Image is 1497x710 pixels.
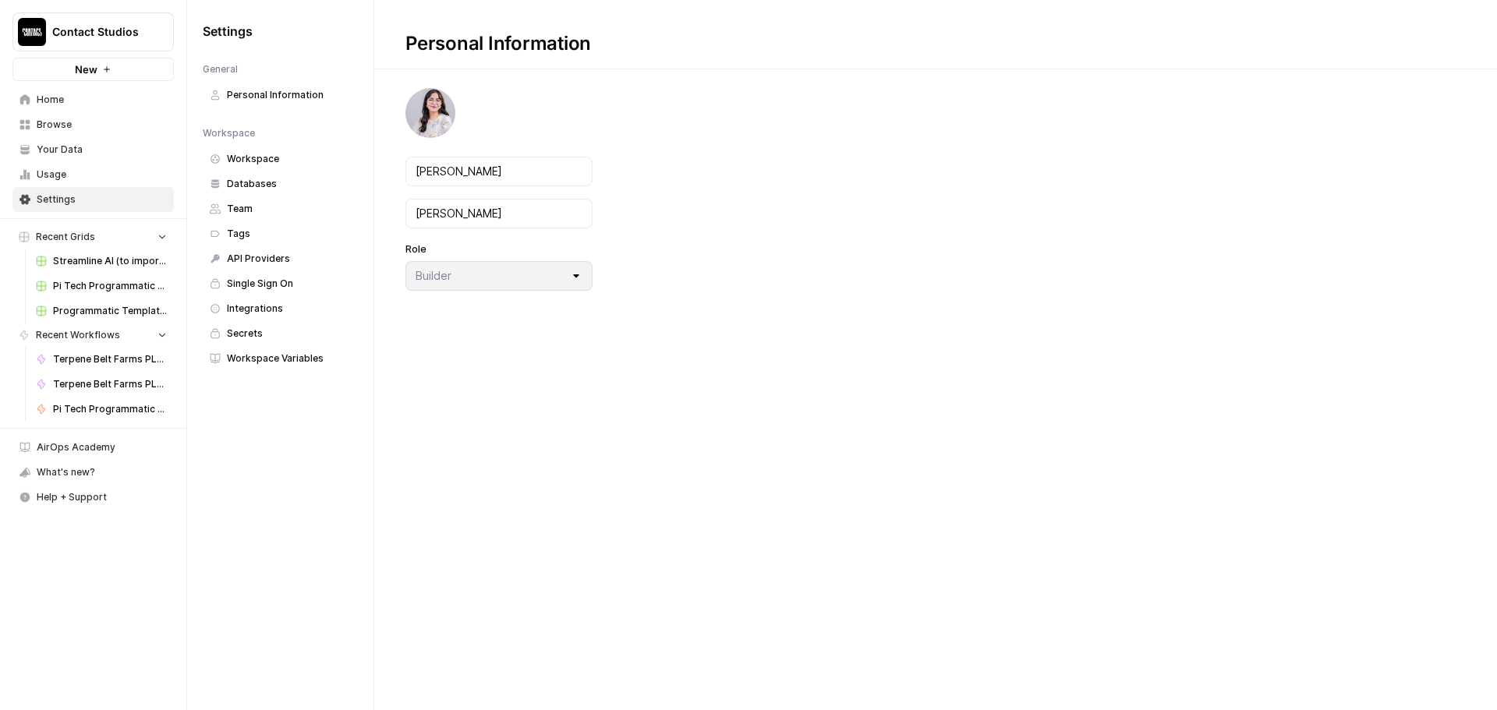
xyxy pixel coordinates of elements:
span: Streamline AI (to import) - Streamline AI Import.csv [53,254,167,268]
a: Personal Information [203,83,358,108]
img: avatar [405,88,455,138]
a: Terpene Belt Farms PLP Descriptions (Text Output) [29,347,174,372]
span: Recent Workflows [36,328,120,342]
span: Settings [37,193,167,207]
span: Recent Grids [36,230,95,244]
span: General [203,62,238,76]
a: Streamline AI (to import) - Streamline AI Import.csv [29,249,174,274]
a: Workspace Variables [203,346,358,371]
span: Usage [37,168,167,182]
button: What's new? [12,460,174,485]
a: Usage [12,162,174,187]
span: Tags [227,227,351,241]
span: Your Data [37,143,167,157]
a: Programmatic Template [llm + perplexity for] - AirOps - llm + perplexity for.csv [29,298,174,323]
span: Help + Support [37,490,167,504]
span: Home [37,93,167,107]
span: Personal Information [227,88,351,102]
a: API Providers [203,246,358,271]
span: Programmatic Template [llm + perplexity for] - AirOps - llm + perplexity for.csv [53,304,167,318]
span: Workspace [227,152,351,166]
button: Help + Support [12,485,174,510]
span: Team [227,202,351,216]
span: Browse [37,118,167,132]
a: Single Sign On [203,271,358,296]
a: Workspace [203,147,358,171]
span: Workspace [203,126,255,140]
div: Personal Information [374,31,622,56]
span: Pi Tech Programmatic Service pages [53,402,167,416]
a: AirOps Academy [12,435,174,460]
a: Secrets [203,321,358,346]
a: Your Data [12,137,174,162]
span: API Providers [227,252,351,266]
span: Terpene Belt Farms PLP Descriptions (Text Output) [53,352,167,366]
button: Workspace: Contact Studios [12,12,174,51]
span: Secrets [227,327,351,341]
span: Workspace Variables [227,351,351,366]
a: Integrations [203,296,358,321]
a: Team [203,196,358,221]
span: Pi Tech Programmatic Service pages Grid [53,279,167,293]
label: Role [405,241,593,256]
a: Pi Tech Programmatic Service pages Grid [29,274,174,298]
span: Integrations [227,302,351,316]
a: Pi Tech Programmatic Service pages [29,397,174,422]
span: Settings [203,22,253,41]
a: Home [12,87,174,112]
a: Settings [12,187,174,212]
span: Contact Studios [52,24,147,40]
button: Recent Workflows [12,323,174,347]
span: Databases [227,177,351,191]
img: Contact Studios Logo [18,18,46,46]
a: Browse [12,112,174,137]
div: What's new? [13,461,173,484]
a: Terpene Belt Farms PLP Descriptions (v1) [29,372,174,397]
button: New [12,58,174,81]
a: Databases [203,171,358,196]
span: Terpene Belt Farms PLP Descriptions (v1) [53,377,167,391]
span: AirOps Academy [37,440,167,454]
button: Recent Grids [12,225,174,249]
span: Single Sign On [227,277,351,291]
span: New [75,62,97,77]
a: Tags [203,221,358,246]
